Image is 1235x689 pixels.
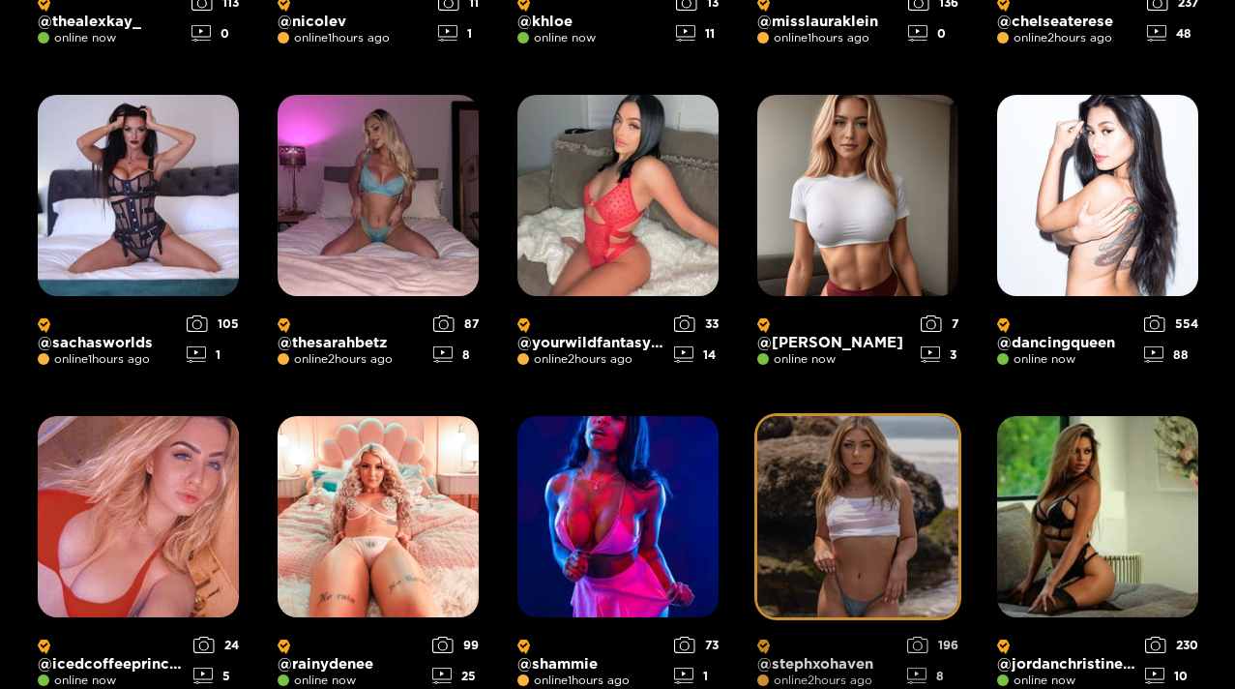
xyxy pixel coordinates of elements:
[38,637,184,673] p: @ icedcoffeeprincess
[757,95,958,377] a: Creator Profile Image: michelle@[PERSON_NAME]online now73
[432,668,479,684] div: 25
[757,416,958,617] img: Creator Profile Image: stephxohaven
[997,31,1112,45] span: online 2 hours ago
[517,315,664,351] p: @ yourwildfantasyy69
[1147,25,1198,42] div: 48
[907,668,958,684] div: 8
[38,352,150,366] span: online 1 hours ago
[757,31,869,45] span: online 1 hours ago
[278,95,479,296] img: Creator Profile Image: thesarahbetz
[278,95,479,377] a: Creator Profile Image: thesarahbetz@thesarahbetzonline2hours ago878
[517,31,596,45] span: online now
[997,95,1198,296] img: Creator Profile Image: dancingqueen
[38,31,116,45] span: online now
[676,25,719,42] div: 11
[517,674,630,687] span: online 1 hours ago
[278,352,393,366] span: online 2 hours ago
[757,315,911,351] p: @ [PERSON_NAME]
[997,315,1134,351] p: @ dancingqueen
[517,95,719,377] a: Creator Profile Image: yourwildfantasyy69@yourwildfantasyy69online2hours ago3314
[997,637,1135,673] p: @ jordanchristine_15
[757,674,872,687] span: online 2 hours ago
[674,346,719,363] div: 14
[907,637,958,653] div: 196
[757,95,958,296] img: Creator Profile Image: michelle
[757,352,836,366] span: online now
[438,25,479,42] div: 1
[757,637,897,673] p: @ stephxohaven
[517,416,719,617] img: Creator Profile Image: shammie
[997,674,1075,687] span: online now
[278,31,390,45] span: online 1 hours ago
[921,315,958,332] div: 7
[38,95,239,296] img: Creator Profile Image: sachasworlds
[193,637,239,653] div: 24
[674,637,719,653] div: 73
[921,346,958,363] div: 3
[674,315,719,332] div: 33
[517,352,632,366] span: online 2 hours ago
[433,346,479,363] div: 8
[278,416,479,617] img: Creator Profile Image: rainydenee
[38,315,177,351] p: @ sachasworlds
[517,637,664,673] p: @ shammie
[674,668,719,684] div: 1
[278,315,424,351] p: @ thesarahbetz
[908,25,958,42] div: 0
[432,637,479,653] div: 99
[1144,346,1198,363] div: 88
[1144,315,1198,332] div: 554
[38,95,239,377] a: Creator Profile Image: sachasworlds@sachasworldsonline1hours ago1051
[997,416,1198,617] img: Creator Profile Image: jordanchristine_15
[187,346,239,363] div: 1
[517,95,719,296] img: Creator Profile Image: yourwildfantasyy69
[187,315,239,332] div: 105
[997,95,1198,377] a: Creator Profile Image: dancingqueen@dancingqueenonline now55488
[38,416,239,617] img: Creator Profile Image: icedcoffeeprincess
[278,637,423,673] p: @ rainydenee
[433,315,479,332] div: 87
[191,25,239,42] div: 0
[193,668,239,684] div: 5
[1145,637,1198,653] div: 230
[1145,668,1198,684] div: 10
[278,674,356,687] span: online now
[38,674,116,687] span: online now
[997,352,1075,366] span: online now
